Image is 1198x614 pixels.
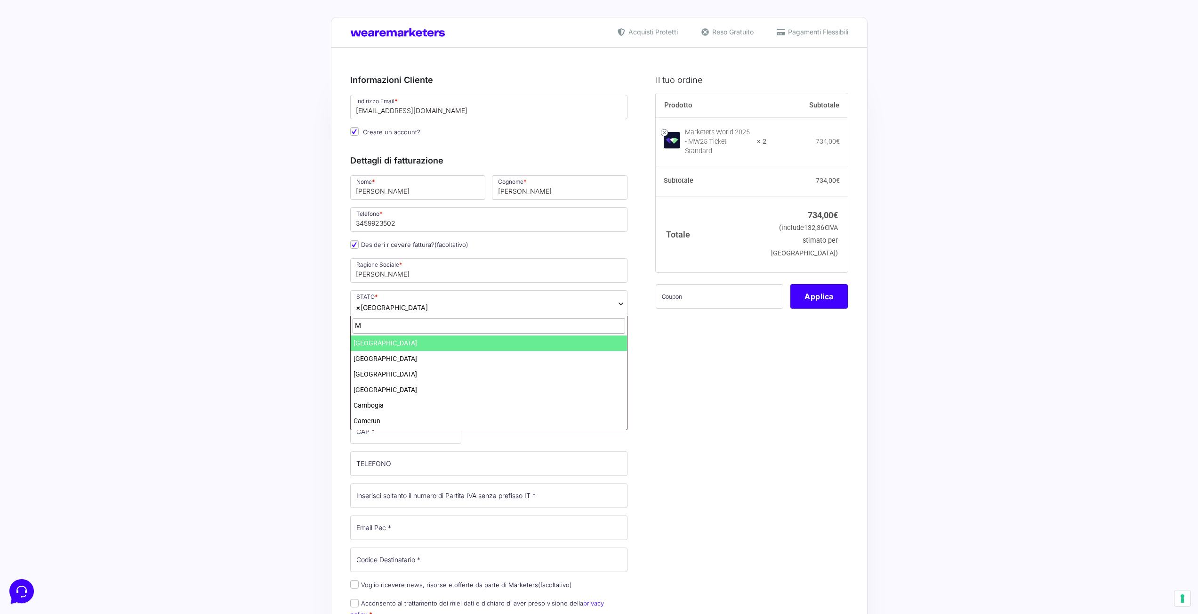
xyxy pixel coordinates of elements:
[8,577,36,606] iframe: Customerly Messenger Launcher
[81,316,107,324] p: Messaggi
[145,316,159,324] p: Aiuto
[30,53,49,72] img: dark
[350,95,628,119] input: Indirizzo Email *
[350,127,359,136] input: Creare un account?
[100,117,173,124] a: Apri Centro Assistenza
[350,516,628,540] input: Email Pec *
[350,241,468,248] label: Desideri ricevere fattura?
[351,351,627,367] li: [GEOGRAPHIC_DATA]
[656,166,766,196] th: Subtotale
[350,258,628,283] input: Ragione Sociale *
[15,79,173,98] button: Inizia una conversazione
[790,284,848,309] button: Applica
[492,175,627,200] input: Cognome *
[656,284,783,309] input: Coupon
[350,451,628,476] input: TELEFONO
[656,196,766,272] th: Totale
[808,210,838,220] bdi: 734,00
[350,599,359,607] input: Acconsento al trattamento dei miei dati e dichiaro di aver preso visione dellaprivacy policy
[766,93,848,118] th: Subtotale
[626,27,678,37] span: Acquisti Protetti
[15,38,80,45] span: Le tue conversazioni
[350,580,359,589] input: Voglio ricevere news, risorse e offerte da parte di Marketers(facoltativo)
[1174,590,1190,606] button: Le tue preferenze relative al consenso per le tecnologie di tracciamento
[350,290,628,318] span: Italia
[351,429,627,444] li: [GEOGRAPHIC_DATA]
[833,210,838,220] span: €
[434,241,468,248] span: (facoltativo)
[8,8,158,23] h2: Ciao da Marketers 👋
[45,53,64,72] img: dark
[356,303,428,312] span: Italia
[123,303,181,324] button: Aiuto
[65,303,123,324] button: Messaggi
[836,138,840,145] span: €
[8,303,65,324] button: Home
[350,240,359,249] input: Desideri ricevere fattura?(facoltativo)
[21,137,154,147] input: Cerca un articolo...
[710,27,754,37] span: Reso Gratuito
[350,483,628,508] input: Inserisci soltanto il numero di Partita IVA senza prefisso IT *
[15,53,34,72] img: dark
[538,581,572,589] span: (facoltativo)
[656,93,766,118] th: Prodotto
[350,207,628,232] input: Telefono *
[816,138,840,145] bdi: 734,00
[656,74,848,86] h3: Il tuo ordine
[350,419,461,444] input: CAP *
[351,413,627,429] li: Camerun
[816,177,840,184] bdi: 734,00
[804,224,828,232] span: 132,36
[350,154,628,167] h3: Dettagli di fatturazione
[28,316,44,324] p: Home
[350,581,572,589] label: Voglio ricevere news, risorse e offerte da parte di Marketers
[356,303,361,312] span: ×
[351,398,627,413] li: Cambogia
[351,382,627,398] li: [GEOGRAPHIC_DATA]
[664,132,680,148] img: Marketers World 2025 - MW25 Ticket Standard
[351,336,627,351] li: [GEOGRAPHIC_DATA]
[824,224,828,232] span: €
[351,367,627,382] li: [GEOGRAPHIC_DATA]
[61,85,139,92] span: Inizia una conversazione
[757,137,766,147] strong: × 2
[363,128,420,136] span: Creare un account?
[350,548,628,572] input: Codice Destinatario *
[350,175,486,200] input: Nome *
[771,224,838,257] small: (include IVA stimato per [GEOGRAPHIC_DATA])
[350,74,628,86] h3: Informazioni Cliente
[836,177,840,184] span: €
[786,27,848,37] span: Pagamenti Flessibili
[685,128,751,156] div: Marketers World 2025 - MW25 Ticket Standard
[15,117,73,124] span: Trova una risposta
